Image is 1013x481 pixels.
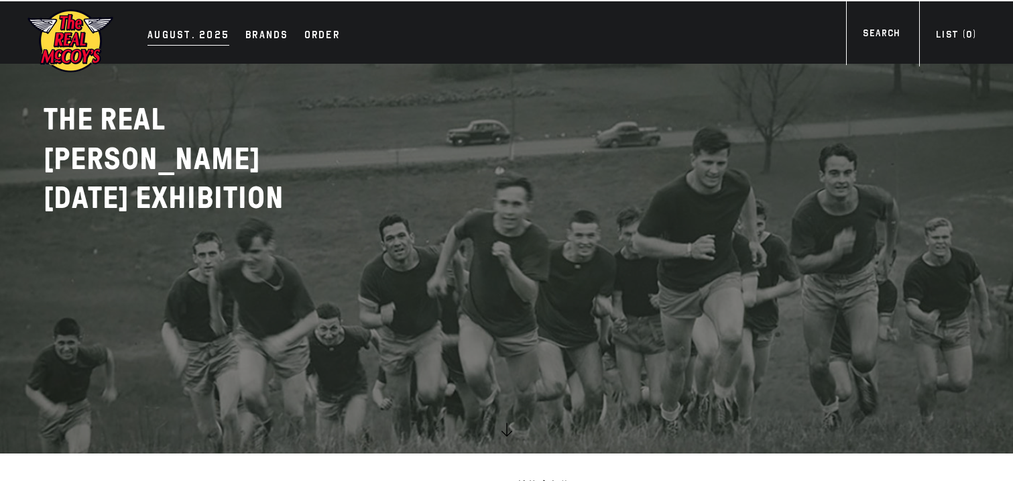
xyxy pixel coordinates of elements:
[936,28,976,46] div: List ( )
[863,26,900,44] div: Search
[304,27,340,46] div: Order
[141,27,236,46] a: AUGUST. 2025
[846,26,916,44] a: Search
[147,27,229,46] div: AUGUST. 2025
[919,28,993,46] a: List (0)
[44,178,379,218] p: [DATE] EXHIBITION
[966,29,972,40] span: 0
[298,27,347,46] a: Order
[44,100,379,218] h2: THE REAL [PERSON_NAME]
[245,27,288,46] div: Brands
[27,8,114,74] img: mccoys-exhibition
